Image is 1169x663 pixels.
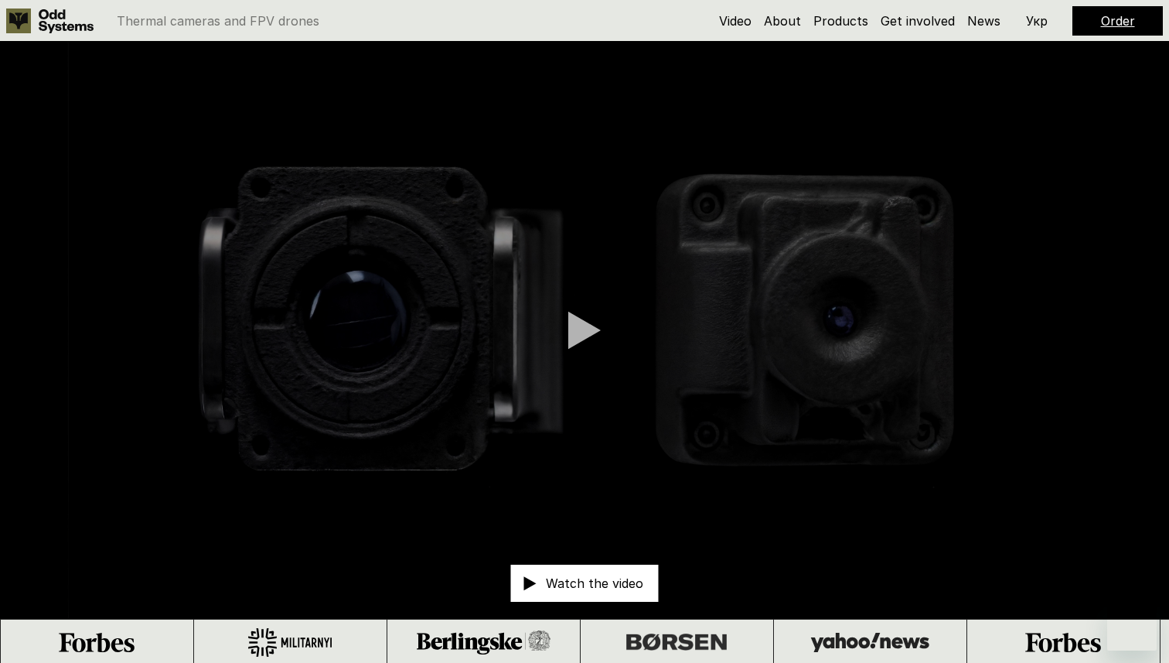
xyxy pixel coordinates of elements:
a: Order [1101,13,1135,29]
a: Products [813,13,868,29]
a: Video [719,13,751,29]
a: Get involved [881,13,955,29]
a: About [764,13,801,29]
a: News [967,13,1000,29]
p: Укр [1026,15,1048,27]
p: Thermal cameras and FPV drones [117,15,319,27]
p: Watch the video [546,577,643,590]
iframe: Bouton de lancement de la fenêtre de messagerie [1107,601,1157,651]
